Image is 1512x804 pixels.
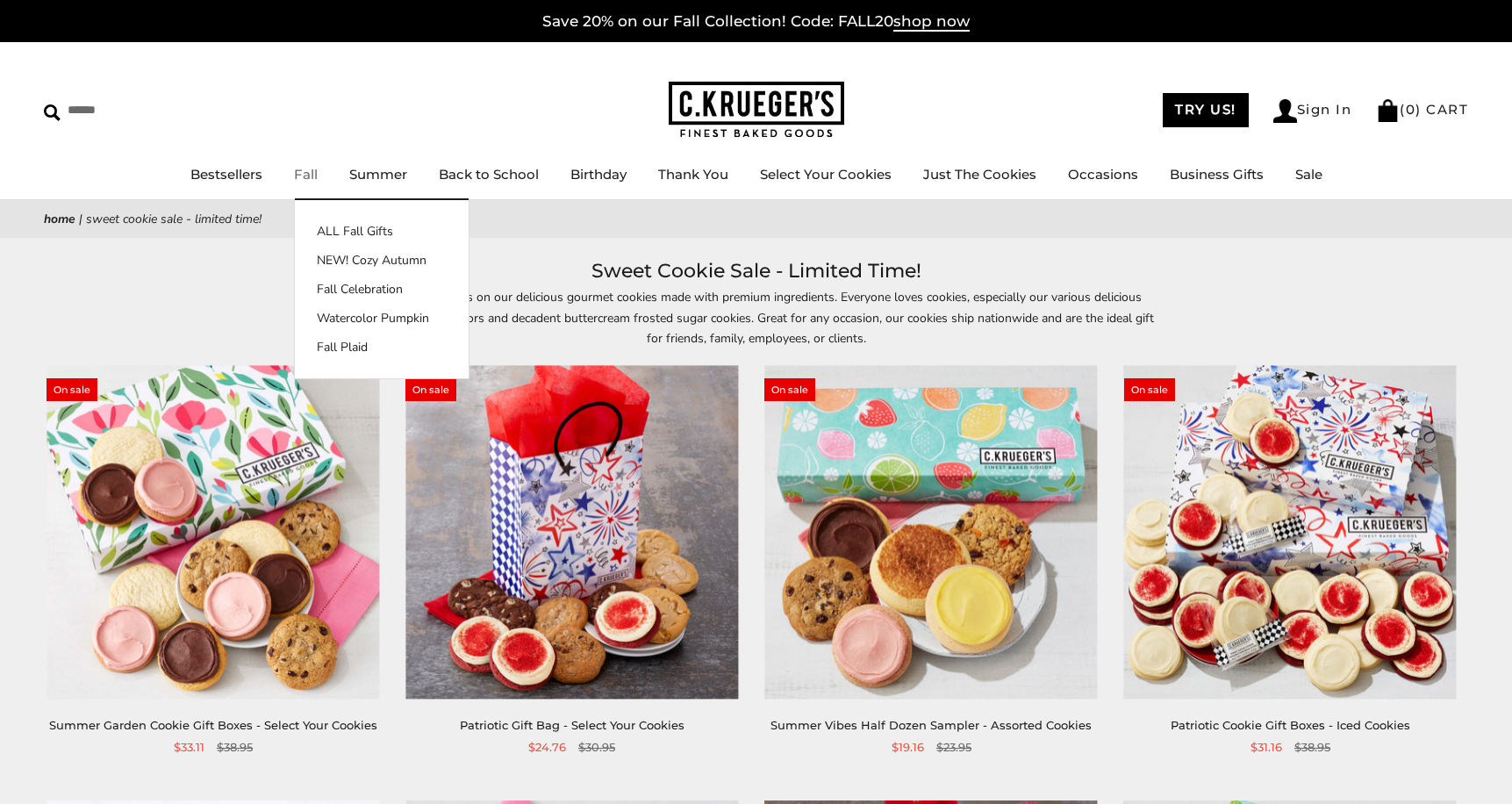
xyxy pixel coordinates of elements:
a: (0) CART [1376,101,1468,118]
span: $31.16 [1250,738,1282,757]
span: 0 [1406,101,1416,118]
img: Search [44,104,61,121]
img: C.KRUEGER'S [669,82,844,139]
span: $38.95 [217,738,253,757]
a: Fall Celebration [295,280,469,298]
span: | [79,211,82,227]
a: Business Gifts [1170,166,1264,183]
img: Patriotic Gift Bag - Select Your Cookies [405,366,738,699]
a: Watercolor Pumpkin [295,309,469,327]
a: Patriotic Cookie Gift Boxes - Iced Cookies [1171,718,1410,732]
a: Just The Cookies [923,166,1036,183]
a: Fall Plaid [295,338,469,356]
img: Summer Garden Cookie Gift Boxes - Select Your Cookies [47,366,379,699]
a: Birthday [570,166,627,183]
img: Patriotic Cookie Gift Boxes - Iced Cookies [1124,366,1457,699]
span: On sale [1124,378,1175,401]
a: TRY US! [1163,93,1249,127]
a: Back to School [439,166,539,183]
a: Summer [349,166,407,183]
nav: breadcrumbs [44,209,1468,229]
a: Patriotic Gift Bag - Select Your Cookies [460,718,684,732]
a: Thank You [658,166,728,183]
a: Sale [1295,166,1322,183]
a: Bestsellers [190,166,262,183]
p: Irresistible savings on our delicious gourmet cookies made with premium ingredients. Everyone lov... [353,287,1160,348]
span: $24.76 [528,738,566,757]
a: Sign In [1273,99,1352,123]
span: Sweet Cookie Sale - Limited Time! [86,211,262,227]
span: $23.95 [936,738,971,757]
a: Fall [294,166,318,183]
span: $19.16 [892,738,924,757]
span: On sale [47,378,97,401]
img: Bag [1376,99,1400,122]
h1: Sweet Cookie Sale - Limited Time! [70,255,1442,287]
span: $38.95 [1294,738,1330,757]
span: shop now [893,12,970,32]
a: Summer Garden Cookie Gift Boxes - Select Your Cookies [49,718,377,732]
span: On sale [764,378,815,401]
span: $33.11 [174,738,204,757]
img: Summer Vibes Half Dozen Sampler - Assorted Cookies [764,366,1097,699]
span: $30.95 [578,738,615,757]
a: Occasions [1068,166,1138,183]
a: Select Your Cookies [760,166,892,183]
a: NEW! Cozy Autumn [295,251,469,269]
a: Save 20% on our Fall Collection! Code: FALL20shop now [542,12,970,32]
a: ALL Fall Gifts [295,222,469,240]
span: On sale [405,378,456,401]
input: Search [44,97,253,124]
img: Account [1273,99,1297,123]
a: Home [44,211,75,227]
iframe: Sign Up via Text for Offers [14,737,182,790]
a: Summer Vibes Half Dozen Sampler - Assorted Cookies [770,718,1092,732]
